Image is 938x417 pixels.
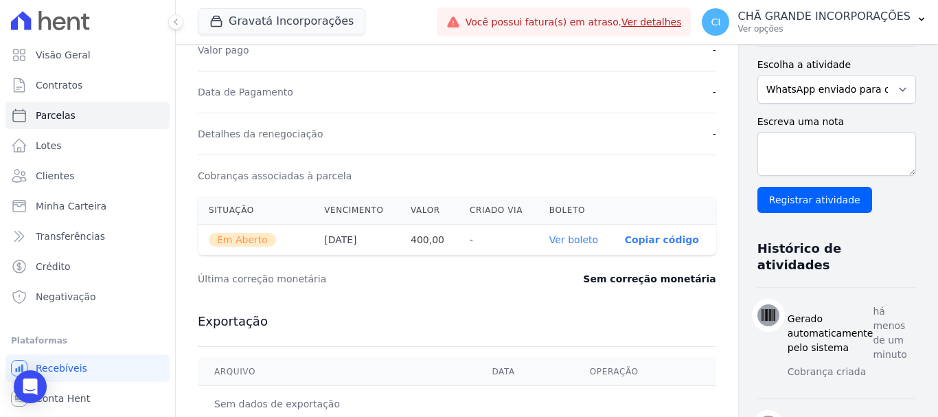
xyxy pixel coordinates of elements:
a: Lotes [5,132,170,159]
a: Parcelas [5,102,170,129]
div: Open Intercom Messenger [14,370,47,403]
th: [DATE] [313,225,400,256]
label: Escolha a atividade [757,58,916,72]
h3: Exportação [198,313,716,330]
a: Conta Hent [5,385,170,412]
th: - [459,225,538,256]
span: Negativação [36,290,96,304]
span: Contratos [36,78,82,92]
a: Negativação [5,283,170,311]
th: 400,00 [400,225,459,256]
p: CHÃ GRANDE INCORPORAÇÕES [737,10,911,23]
th: Boleto [538,196,614,225]
button: CI CHÃ GRANDE INCORPORAÇÕES Ver opções [691,3,938,41]
dd: - [713,127,716,141]
th: Vencimento [313,196,400,225]
span: Você possui fatura(s) em atraso. [466,15,682,30]
span: Clientes [36,169,74,183]
button: Copiar código [625,234,699,245]
p: há menos de um minuto [873,304,916,362]
span: Parcelas [36,109,76,122]
a: Ver detalhes [621,16,682,27]
a: Ver boleto [549,234,598,245]
p: Ver opções [737,23,911,34]
dd: - [713,43,716,57]
th: Criado via [459,196,538,225]
h3: Gerado automaticamente pelo sistema [788,312,873,355]
th: Arquivo [198,358,475,386]
dt: Valor pago [198,43,249,57]
span: Visão Geral [36,48,91,62]
a: Minha Carteira [5,192,170,220]
div: Plataformas [11,333,164,349]
button: Gravatá Incorporações [198,8,365,34]
a: Contratos [5,71,170,99]
dt: Cobranças associadas à parcela [198,169,352,183]
span: Lotes [36,139,62,153]
input: Registrar atividade [757,187,872,213]
th: Operação [573,358,716,386]
span: Transferências [36,229,105,243]
span: Minha Carteira [36,199,106,213]
dd: - [713,85,716,99]
span: Em Aberto [209,233,276,247]
dt: Detalhes da renegociação [198,127,323,141]
th: Valor [400,196,459,225]
a: Transferências [5,223,170,250]
p: Cobrança criada [788,365,916,379]
h3: Histórico de atividades [757,240,905,273]
label: Escreva uma nota [757,115,916,129]
dt: Data de Pagamento [198,85,293,99]
a: Recebíveis [5,354,170,382]
span: Crédito [36,260,71,273]
span: CI [711,17,721,27]
a: Visão Geral [5,41,170,69]
a: Crédito [5,253,170,280]
span: Recebíveis [36,361,87,375]
th: Situação [198,196,313,225]
a: Clientes [5,162,170,190]
th: Data [475,358,573,386]
span: Conta Hent [36,392,90,405]
dt: Última correção monetária [198,272,504,286]
dd: Sem correção monetária [583,272,716,286]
